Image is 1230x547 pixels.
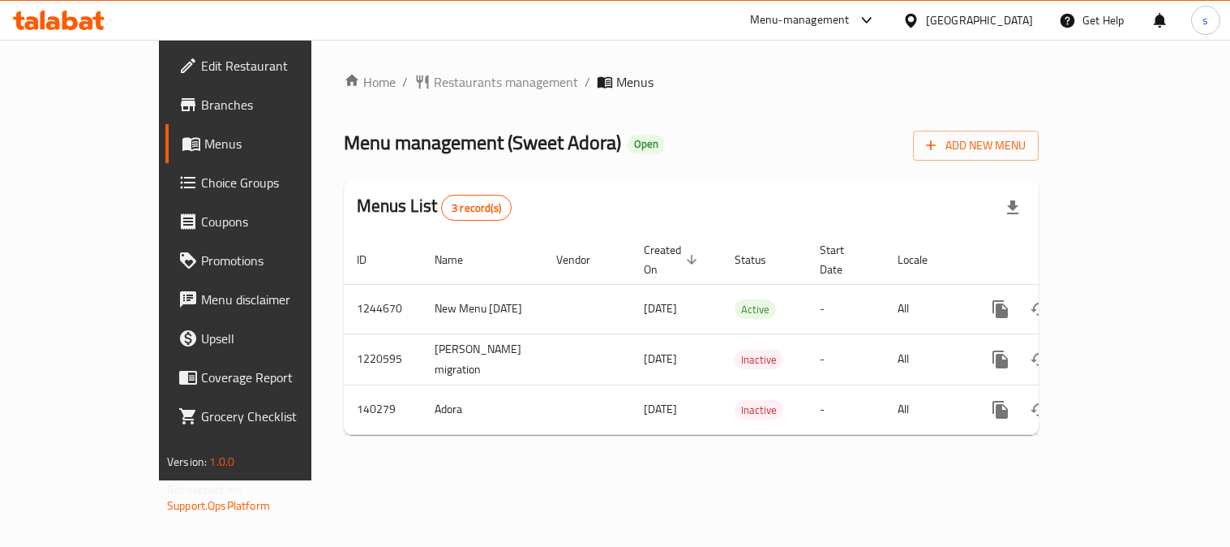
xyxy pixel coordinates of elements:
td: Adora [422,385,543,434]
span: Active [735,300,776,319]
button: more [981,390,1020,429]
span: Version: [167,451,207,472]
a: Choice Groups [165,163,364,202]
a: Coverage Report [165,358,364,397]
span: Coupons [201,212,351,231]
div: Inactive [735,400,783,420]
span: Created On [644,240,702,279]
span: 1.0.0 [209,451,234,472]
span: Open [628,137,665,151]
span: Status [735,250,787,269]
span: Choice Groups [201,173,351,192]
span: Inactive [735,401,783,420]
li: / [402,72,408,92]
span: Locale [898,250,949,269]
table: enhanced table [344,235,1150,435]
div: Menu-management [750,11,850,30]
span: Menus [204,134,351,153]
a: Menu disclaimer [165,280,364,319]
div: Open [628,135,665,154]
button: more [981,290,1020,329]
nav: breadcrumb [344,72,1039,92]
div: Export file [993,188,1032,227]
th: Actions [968,235,1150,285]
a: Menus [165,124,364,163]
td: All [885,385,968,434]
td: All [885,284,968,334]
button: Change Status [1020,390,1059,429]
span: Start Date [820,240,865,279]
div: Total records count [441,195,512,221]
a: Home [344,72,396,92]
span: Coverage Report [201,368,351,387]
span: Restaurants management [434,72,578,92]
a: Grocery Checklist [165,397,364,436]
a: Branches [165,85,364,124]
span: Grocery Checklist [201,407,351,426]
div: [GEOGRAPHIC_DATA] [926,11,1033,29]
a: Support.OpsPlatform [167,495,270,516]
span: Get support on: [167,479,242,500]
span: Menus [616,72,654,92]
a: Promotions [165,241,364,280]
span: [DATE] [644,398,677,420]
td: [PERSON_NAME] migration [422,334,543,385]
button: Change Status [1020,290,1059,329]
td: All [885,334,968,385]
span: s [1202,11,1208,29]
span: [DATE] [644,348,677,369]
a: Coupons [165,202,364,241]
li: / [585,72,590,92]
span: Menu management ( Sweet Adora ) [344,124,621,161]
button: more [981,340,1020,379]
td: 1220595 [344,334,422,385]
span: 3 record(s) [442,200,511,216]
span: Vendor [556,250,611,269]
a: Upsell [165,319,364,358]
td: New Menu [DATE] [422,284,543,334]
td: - [807,284,885,334]
td: 1244670 [344,284,422,334]
span: Branches [201,95,351,114]
span: Name [435,250,484,269]
span: Upsell [201,329,351,348]
span: [DATE] [644,298,677,319]
span: Menu disclaimer [201,290,351,309]
td: - [807,385,885,434]
td: - [807,334,885,385]
div: Active [735,299,776,319]
span: ID [357,250,388,269]
button: Add New Menu [913,131,1039,161]
a: Edit Restaurant [165,46,364,85]
h2: Menus List [357,194,512,221]
span: Add New Menu [926,136,1026,156]
a: Restaurants management [414,72,578,92]
button: Change Status [1020,340,1059,379]
td: 140279 [344,385,422,434]
span: Edit Restaurant [201,56,351,75]
span: Inactive [735,351,783,369]
span: Promotions [201,251,351,270]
